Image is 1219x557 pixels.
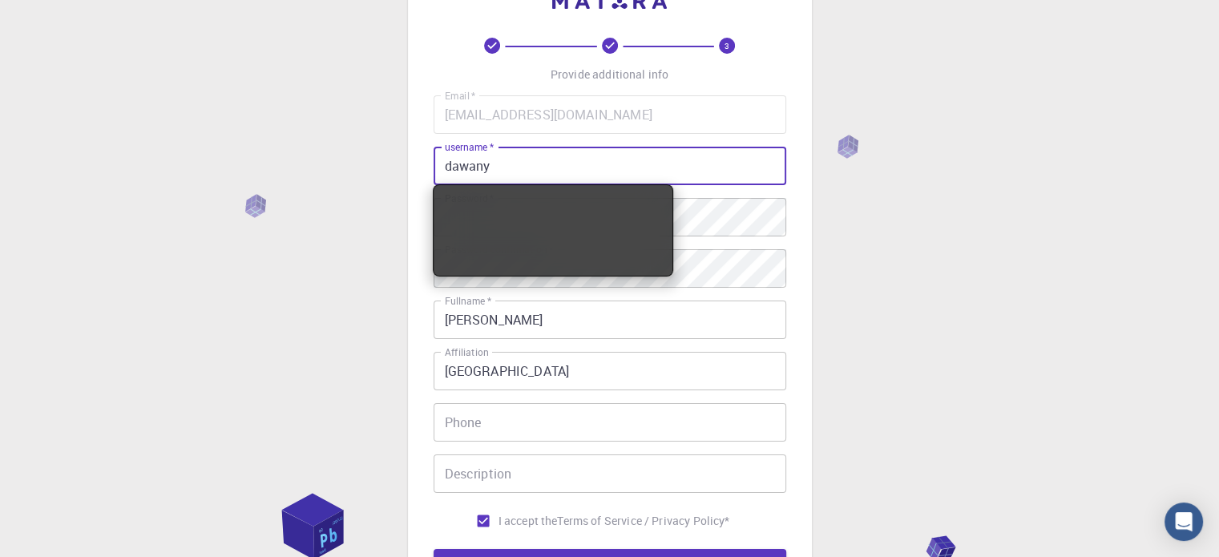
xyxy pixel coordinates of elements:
[445,294,491,308] label: Fullname
[557,513,729,529] p: Terms of Service / Privacy Policy *
[445,89,475,103] label: Email
[725,40,729,51] text: 3
[1165,503,1203,541] div: Open Intercom Messenger
[445,345,488,359] label: Affiliation
[445,140,494,154] label: username
[551,67,668,83] p: Provide additional info
[498,513,558,529] span: I accept the
[557,513,729,529] a: Terms of Service / Privacy Policy*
